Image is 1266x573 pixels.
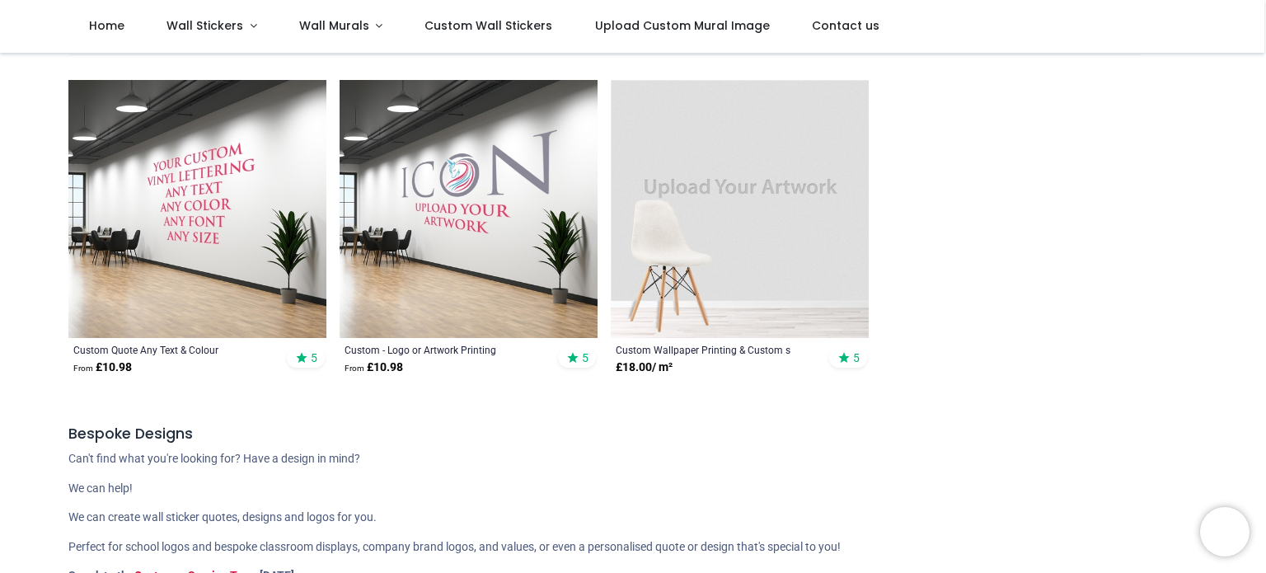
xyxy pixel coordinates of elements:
[616,359,673,376] strong: £ 18.00 / m²
[611,80,869,338] img: Custom Wallpaper Printing & Custom Wall Murals
[68,451,1198,467] p: Can't find what you're looking for? Have a design in mind?
[68,80,326,338] img: Custom Wall Sticker Quote Any Text & Colour - Vinyl Lettering
[340,80,598,338] img: Custom Wall Sticker - Logo or Artwork Printing - Upload your design
[68,539,1198,556] p: Perfect for school logos and bespoke classroom displays, company brand logos, and values, or even...
[582,350,588,365] span: 5
[299,17,369,34] span: Wall Murals
[1200,507,1250,557] iframe: Brevo live chat
[595,17,770,34] span: Upload Custom Mural Image
[424,17,552,34] span: Custom Wall Stickers
[89,17,124,34] span: Home
[345,343,543,356] a: Custom - Logo or Artwork Printing
[345,364,364,373] span: From
[73,364,93,373] span: From
[812,17,879,34] span: Contact us
[345,359,403,376] strong: £ 10.98
[166,17,243,34] span: Wall Stickers
[73,343,272,356] a: Custom Quote Any Text & Colour
[68,510,1198,526] p: We can create wall sticker quotes, designs and logos for you.
[853,350,860,365] span: 5
[68,481,1198,497] p: We can help!
[616,343,814,356] a: Custom Wallpaper Printing & Custom s
[68,424,1198,444] h5: Bespoke Designs
[73,359,132,376] strong: £ 10.98
[311,350,317,365] span: 5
